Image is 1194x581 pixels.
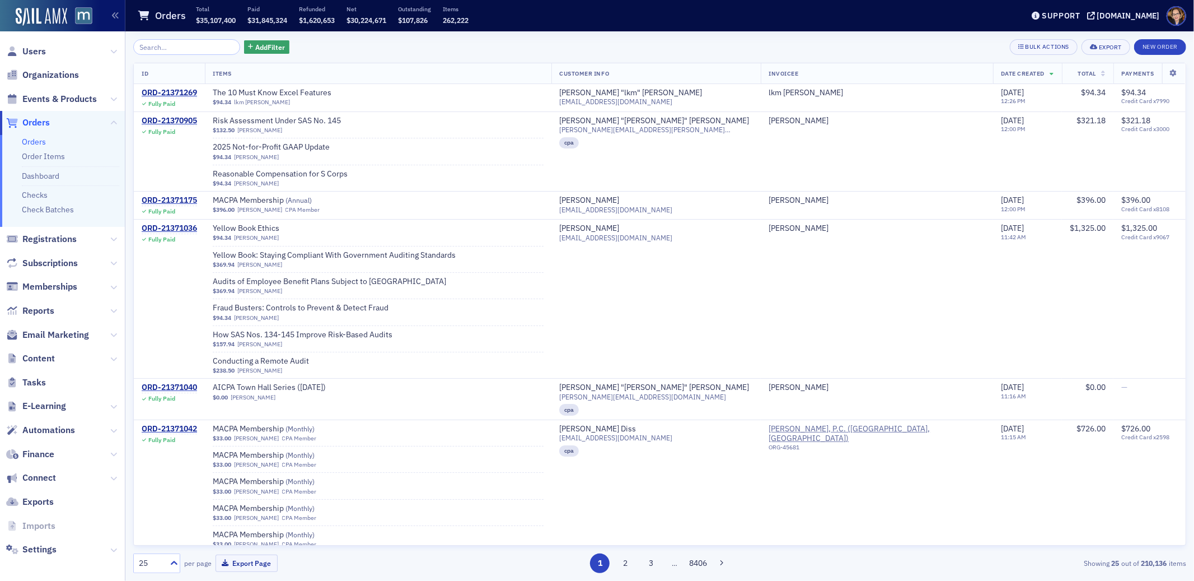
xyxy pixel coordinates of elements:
[22,233,77,245] span: Registrations
[282,541,317,548] div: CPA Member
[299,5,335,13] p: Refunded
[1121,126,1178,133] span: Credit Card x3000
[213,477,354,487] span: MACPA Membership
[1010,39,1078,55] button: Bulk Actions
[559,69,609,77] span: Customer Info
[148,208,175,215] div: Fully Paid
[234,234,279,241] a: [PERSON_NAME]
[213,69,232,77] span: Items
[148,436,175,444] div: Fully Paid
[213,514,231,522] span: $33.00
[213,277,446,287] span: Audits of Employee Benefit Plans Subject to ERISA
[234,99,290,106] a: lkm [PERSON_NAME]
[213,99,231,106] span: $94.34
[1121,69,1154,77] span: Payments
[1026,44,1069,50] div: Bulk Actions
[1097,11,1160,21] div: [DOMAIN_NAME]
[234,314,279,322] a: [PERSON_NAME]
[213,424,354,434] span: MACPA Membership
[213,303,388,313] a: Fraud Busters: Controls to Prevent & Detect Fraud
[213,196,354,206] a: MACPA Membership (Annual)
[213,367,235,374] span: $238.50
[6,45,46,58] a: Users
[22,424,75,436] span: Automations
[559,445,579,457] div: cpa
[6,305,54,317] a: Reports
[6,257,78,269] a: Subscriptions
[196,16,236,25] span: $35,107,400
[282,488,317,495] div: CPA Member
[559,206,672,214] span: [EMAIL_ADDRESS][DOMAIN_NAME]
[22,257,78,269] span: Subscriptions
[299,16,335,25] span: $1,620,653
[1121,234,1178,241] span: Credit Card x9067
[282,461,317,468] div: CPA Member
[213,88,354,98] span: The 10 Must Know Excel Features
[213,450,354,461] span: MACPA Membership
[1001,125,1026,133] time: 12:00 PM
[1121,424,1150,434] span: $726.00
[1099,44,1122,50] div: Export
[22,171,59,181] a: Dashboard
[1121,434,1178,441] span: Credit Card x2598
[255,42,285,52] span: Add Filter
[559,88,702,98] a: [PERSON_NAME] "lkm" [PERSON_NAME]
[667,558,682,568] span: …
[22,496,54,508] span: Exports
[237,341,282,348] a: [PERSON_NAME]
[142,424,197,434] div: ORD-21371042
[1001,233,1026,241] time: 11:42 AM
[234,180,279,187] a: [PERSON_NAME]
[237,206,282,213] a: [PERSON_NAME]
[213,196,354,206] span: MACPA Membership
[234,541,279,548] a: [PERSON_NAME]
[559,196,619,206] div: [PERSON_NAME]
[1085,382,1106,392] span: $0.00
[769,196,985,206] span: Maxene Bardwell
[148,236,175,243] div: Fully Paid
[6,448,54,461] a: Finance
[769,383,985,393] span: Randy Bittinger
[1109,558,1121,568] strong: 25
[22,190,48,200] a: Checks
[213,154,231,161] span: $94.34
[237,287,282,295] a: [PERSON_NAME]
[1001,382,1024,392] span: [DATE]
[234,154,279,161] a: [PERSON_NAME]
[6,69,79,81] a: Organizations
[22,281,77,293] span: Memberships
[285,477,315,486] span: ( Monthly )
[22,520,55,532] span: Imports
[1001,205,1026,213] time: 12:00 PM
[769,424,985,455] span: Lanigan Ryan, P.C. (Gaithersburg, MD)
[282,514,317,522] div: CPA Member
[22,543,57,556] span: Settings
[6,424,75,436] a: Automations
[213,330,392,340] span: How SAS Nos. 134-145 Improve Risk-Based Audits
[213,206,235,213] span: $396.00
[6,377,46,389] a: Tasks
[1121,115,1150,126] span: $321.18
[213,450,354,461] a: MACPA Membership (Monthly)
[559,424,636,434] a: [PERSON_NAME] Diss
[443,16,469,25] span: 262,222
[213,383,354,393] span: AICPA Town Hall Series (10/23/2025)
[559,116,749,126] div: [PERSON_NAME] "[PERSON_NAME]" [PERSON_NAME]
[559,97,672,106] span: [EMAIL_ADDRESS][DOMAIN_NAME]
[6,329,89,341] a: Email Marketing
[22,400,66,412] span: E-Learning
[559,234,672,242] span: [EMAIL_ADDRESS][DOMAIN_NAME]
[213,394,228,401] span: $0.00
[1070,223,1106,233] span: $1,325.00
[142,383,197,393] div: ORD-21371040
[6,117,50,129] a: Orders
[1121,195,1150,205] span: $396.00
[196,5,236,13] p: Total
[22,377,46,389] span: Tasks
[213,261,235,268] span: $369.94
[6,281,77,293] a: Memberships
[769,444,985,455] div: ORG-45681
[1001,433,1026,441] time: 11:15 AM
[6,496,54,508] a: Exports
